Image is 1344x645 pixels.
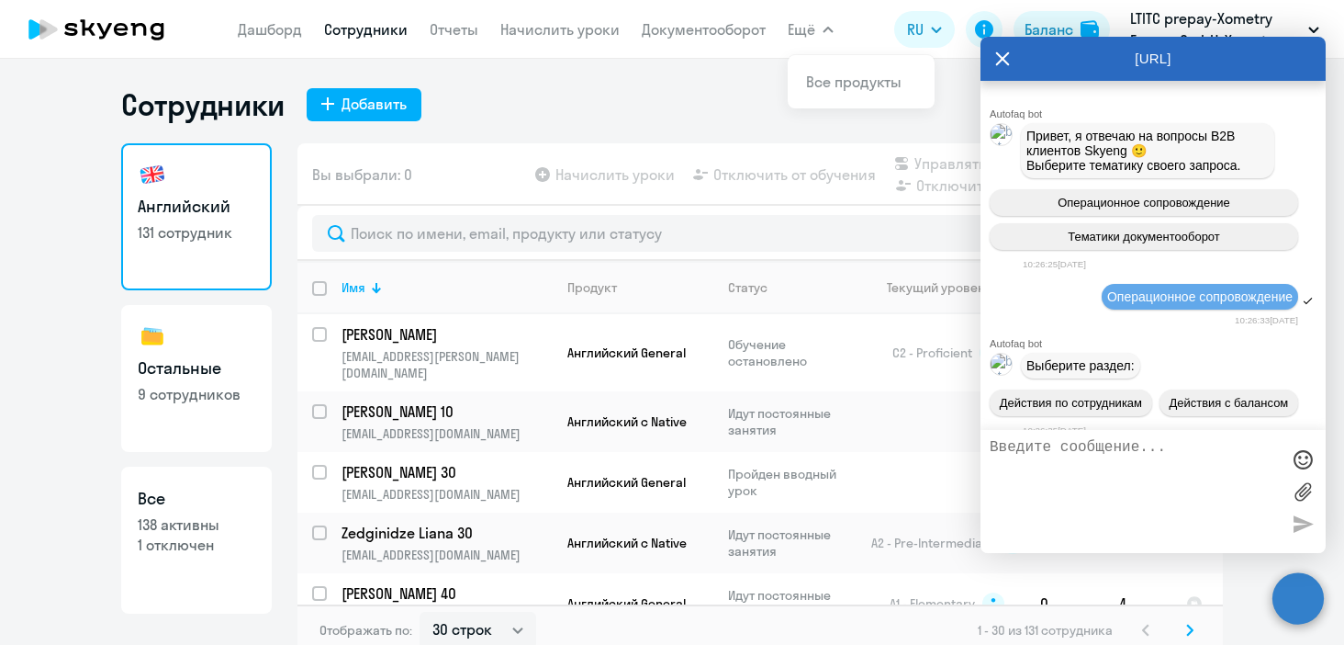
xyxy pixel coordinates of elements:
time: 10:26:25[DATE] [1023,259,1086,269]
p: 9 сотрудников [138,384,255,404]
input: Поиск по имени, email, продукту или статусу [312,215,1208,252]
button: Добавить [307,88,421,121]
a: Все138 активны1 отключен [121,467,272,614]
a: Zedginidze Liana 30 [342,523,552,543]
span: Тематики документооборот [1068,230,1220,243]
p: Пройден вводный урок [728,466,854,499]
h3: Английский [138,195,255,219]
a: [PERSON_NAME] [342,324,552,345]
div: Добавить [342,93,407,115]
button: Действия с балансом [1159,390,1298,416]
span: Вы выбрали: 0 [312,164,412,186]
p: Идут постоянные занятия [728,526,854,560]
img: bot avatar [991,124,1014,183]
span: Операционное сопровождение [1058,196,1230,209]
a: Остальные9 сотрудников [121,305,272,452]
span: Действия с балансом [1169,396,1288,410]
td: 4 [1104,573,1171,634]
span: C2 - Proficient [892,345,972,361]
p: LTITC prepay-Xometry Europe GmbH, Xometry Europe GmbH [1130,7,1301,51]
div: Продукт [567,279,617,296]
a: Начислить уроки [500,20,620,39]
span: Выберите раздел: [1026,358,1135,373]
div: Баланс [1025,18,1073,40]
h3: Остальные [138,356,255,380]
p: [EMAIL_ADDRESS][DOMAIN_NAME] [342,486,552,503]
div: Статус [728,279,854,296]
p: Идут постоянные занятия [728,587,854,620]
time: 10:26:35[DATE] [1023,425,1086,436]
a: Дашборд [238,20,302,39]
div: Продукт [567,279,712,296]
button: Тематики документооборот [990,223,1298,250]
span: Отображать по: [319,622,412,639]
p: [EMAIL_ADDRESS][DOMAIN_NAME] [342,425,552,442]
img: others [138,322,167,351]
a: Документооборот [642,20,766,39]
p: Обучение остановлено [728,336,854,369]
img: balance [1081,20,1099,39]
div: Имя [342,279,552,296]
td: 0 [1025,573,1104,634]
span: Привет, я отвечаю на вопросы B2B клиентов Skyeng 🙂 Выберите тематику своего запроса. [1026,129,1241,173]
a: Все продукты [806,73,902,91]
a: Английский131 сотрудник [121,143,272,290]
div: Autofaq bot [990,108,1326,119]
button: LTITC prepay-Xometry Europe GmbH, Xometry Europe GmbH [1121,7,1328,51]
button: Ещё [788,11,834,48]
img: bot avatar [991,354,1014,413]
a: [PERSON_NAME] 10 [342,402,552,422]
button: Балансbalance [1014,11,1110,48]
p: 131 сотрудник [138,222,255,243]
p: [PERSON_NAME] [342,324,549,345]
h1: Сотрудники [121,86,285,123]
span: Операционное сопровождение [1107,289,1293,304]
div: Имя [342,279,365,296]
span: A1 - Elementary [890,595,975,612]
img: english [138,160,167,189]
span: Английский General [567,345,686,361]
a: Отчеты [430,20,478,39]
button: Операционное сопровождение [990,189,1298,216]
div: Текущий уровень [887,279,991,296]
span: Английский General [567,595,686,612]
p: [PERSON_NAME] 30 [342,462,549,482]
p: Zedginidze Liana 30 [342,523,549,543]
div: Текущий уровень [869,279,1025,296]
a: [PERSON_NAME] 40 [342,583,552,604]
span: RU [907,18,924,40]
h3: Все [138,487,255,511]
p: [PERSON_NAME] 40 [342,583,549,604]
p: [EMAIL_ADDRESS][DOMAIN_NAME] [342,547,552,563]
time: 10:26:33[DATE] [1235,315,1298,325]
div: Autofaq bot [990,338,1326,349]
span: Английский с Native [567,413,687,430]
span: 1 - 30 из 131 сотрудника [978,622,1113,639]
a: Сотрудники [324,20,408,39]
div: Статус [728,279,767,296]
span: A2 - Pre-Intermediate [871,535,994,551]
p: Идут постоянные занятия [728,405,854,438]
p: 1 отключен [138,535,255,555]
p: 138 активны [138,515,255,535]
label: Лимит 10 файлов [1289,478,1316,505]
p: [EMAIL_ADDRESS][PERSON_NAME][DOMAIN_NAME] [342,348,552,381]
a: [PERSON_NAME] 30 [342,462,552,482]
span: Действия по сотрудникам [1000,396,1142,410]
button: RU [894,11,955,48]
span: Ещё [788,18,815,40]
span: Английский General [567,474,686,491]
p: [PERSON_NAME] 10 [342,402,549,422]
span: Английский с Native [567,535,687,551]
button: Действия по сотрудникам [990,390,1152,416]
